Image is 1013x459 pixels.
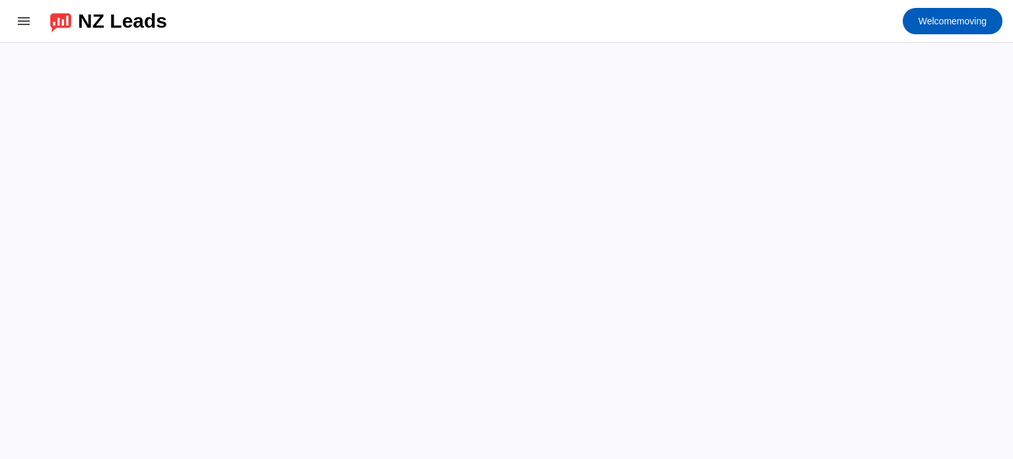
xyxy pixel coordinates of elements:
span: moving [919,12,987,30]
span: Welcome [919,16,957,26]
mat-icon: menu [16,13,32,29]
div: NZ Leads [78,12,167,30]
button: Welcomemoving [903,8,1002,34]
img: logo [50,10,71,32]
